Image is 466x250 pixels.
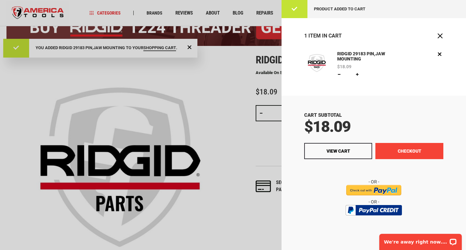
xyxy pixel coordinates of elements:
a: RIDGID 29183 PIN,JAW MOUNTING [304,50,329,78]
button: Close [437,33,443,39]
span: Product added to cart [314,6,365,11]
img: RIDGID 29183 PIN,JAW MOUNTING [304,50,329,76]
img: btn_bml_text.png [349,217,398,224]
span: 1 [304,33,307,39]
span: View Cart [327,148,350,154]
a: RIDGID 29183 PIN,JAW MOUNTING [336,50,410,63]
a: View Cart [304,143,372,159]
span: $18.09 [304,117,350,136]
span: $18.09 [337,64,351,69]
iframe: LiveChat chat widget [375,230,466,250]
button: Checkout [375,143,443,159]
span: Cart Subtotal [304,112,342,118]
span: Item in Cart [308,33,342,39]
